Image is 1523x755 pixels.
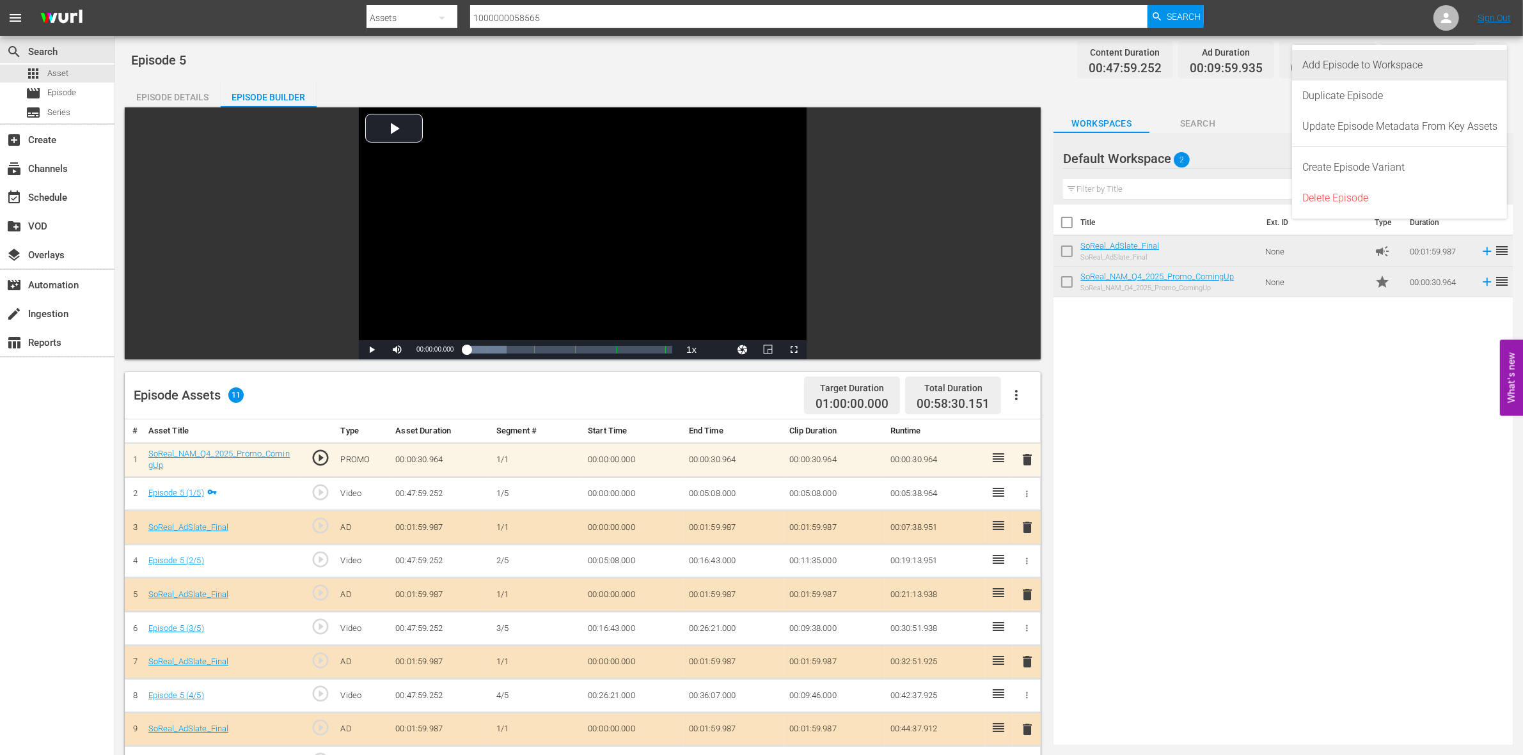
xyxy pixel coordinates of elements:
[125,612,143,646] td: 6
[583,645,684,679] td: 00:00:00.000
[125,679,143,713] td: 8
[491,511,583,545] td: 1/1
[1494,243,1510,258] span: reorder
[583,578,684,612] td: 00:00:00.000
[6,190,22,205] span: Schedule
[491,544,583,578] td: 2/5
[885,645,986,679] td: 00:32:51.925
[148,522,229,532] a: SoReal_AdSlate_Final
[784,442,885,477] td: 00:00:30.964
[583,544,684,578] td: 00:05:08.000
[784,477,885,511] td: 00:05:08.000
[1020,722,1035,737] span: delete
[359,107,807,359] div: Video Player
[583,419,684,443] th: Start Time
[384,340,410,359] button: Mute
[885,419,986,443] th: Runtime
[335,511,390,545] td: AD
[885,612,986,646] td: 00:30:51.938
[1402,205,1479,240] th: Duration
[228,387,244,403] span: 11
[1405,236,1475,267] td: 00:01:59.987
[730,340,755,359] button: Jump To Time
[1080,272,1234,281] a: SoReal_NAM_Q4_2025_Promo_ComingUp
[684,679,785,713] td: 00:36:07.000
[684,544,785,578] td: 00:16:43.000
[491,679,583,713] td: 4/5
[684,511,785,545] td: 00:01:59.987
[583,612,684,646] td: 00:16:43.000
[583,442,684,477] td: 00:00:00.000
[125,712,143,746] td: 9
[1375,274,1390,290] span: Promo
[784,645,885,679] td: 00:01:59.987
[6,132,22,148] span: Create
[125,82,221,107] button: Episode Details
[885,578,986,612] td: 00:21:13.938
[125,645,143,679] td: 7
[1080,205,1258,240] th: Title
[6,161,22,176] span: Channels
[583,511,684,545] td: 00:00:00.000
[47,106,70,119] span: Series
[148,589,229,599] a: SoReal_AdSlate_Final
[491,477,583,511] td: 1/5
[335,612,390,646] td: Video
[684,578,785,612] td: 00:01:59.987
[1405,267,1475,297] td: 00:00:30.964
[221,82,317,113] div: Episode Builder
[684,442,785,477] td: 00:00:30.964
[1260,267,1369,297] td: None
[684,645,785,679] td: 00:01:59.987
[125,442,143,477] td: 1
[335,544,390,578] td: Video
[125,82,221,113] div: Episode Details
[6,335,22,350] span: Reports
[335,679,390,713] td: Video
[491,712,583,746] td: 1/1
[684,419,785,443] th: End Time
[1020,586,1035,604] button: delete
[583,679,684,713] td: 00:26:21.000
[125,578,143,612] td: 5
[784,679,885,713] td: 00:09:46.000
[784,511,885,545] td: 00:01:59.987
[1020,520,1035,535] span: delete
[6,306,22,322] span: Ingestion
[684,612,785,646] td: 00:26:21.000
[784,712,885,746] td: 00:01:59.987
[816,397,888,412] span: 01:00:00.000
[311,617,330,636] span: play_circle_outline
[134,387,244,403] div: Episode Assets
[1089,43,1162,61] div: Content Duration
[311,483,330,502] span: play_circle_outline
[491,419,583,443] th: Segment #
[143,419,299,443] th: Asset Title
[1500,339,1523,416] button: Open Feedback Widget
[390,679,491,713] td: 00:47:59.252
[491,578,583,612] td: 1/1
[784,419,885,443] th: Clip Duration
[1020,653,1035,671] button: delete
[1020,452,1035,467] span: delete
[47,86,76,99] span: Episode
[885,511,986,545] td: 00:07:38.951
[335,645,390,679] td: AD
[885,477,986,511] td: 00:05:38.964
[335,477,390,511] td: Video
[335,578,390,612] td: AD
[1480,244,1494,258] svg: Add to Episode
[125,544,143,578] td: 4
[311,550,330,569] span: play_circle_outline
[390,477,491,511] td: 00:47:59.252
[885,679,986,713] td: 00:42:37.925
[6,247,22,263] span: Overlays
[1367,205,1402,240] th: Type
[390,511,491,545] td: 00:01:59.987
[684,712,785,746] td: 00:01:59.987
[885,442,986,477] td: 00:00:30.964
[491,645,583,679] td: 1/1
[1375,244,1390,259] span: Ad
[1020,518,1035,537] button: delete
[583,477,684,511] td: 00:00:00.000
